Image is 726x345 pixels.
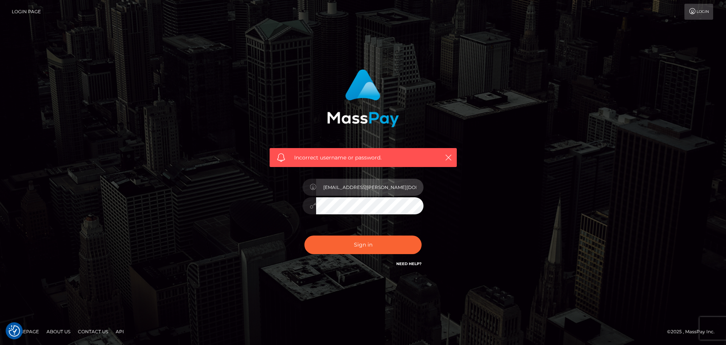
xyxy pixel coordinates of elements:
[9,325,20,337] button: Consent Preferences
[304,236,422,254] button: Sign in
[396,261,422,266] a: Need Help?
[316,179,423,196] input: Username...
[667,328,720,336] div: © 2025 , MassPay Inc.
[8,326,42,337] a: Homepage
[12,4,41,20] a: Login Page
[75,326,111,337] a: Contact Us
[43,326,73,337] a: About Us
[113,326,127,337] a: API
[294,154,432,162] span: Incorrect username or password.
[9,325,20,337] img: Revisit consent button
[327,69,399,127] img: MassPay Login
[684,4,713,20] a: Login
